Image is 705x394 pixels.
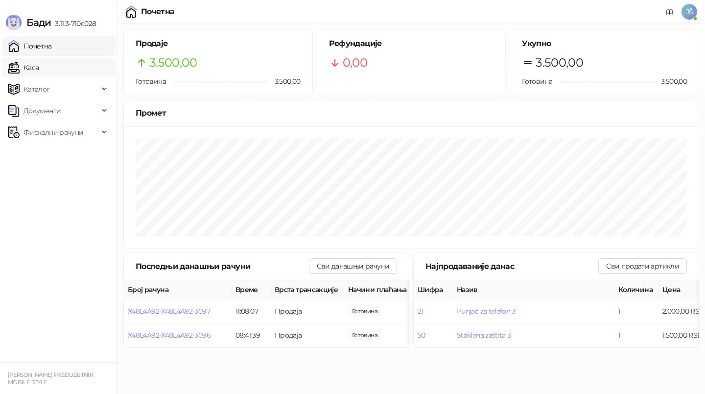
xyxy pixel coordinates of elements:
[128,307,210,316] button: X48L4A92-X48L4A92-3097
[124,280,232,299] th: Број рачуна
[614,323,658,347] td: 1
[149,53,197,72] span: 3.500,00
[522,77,552,86] span: Готовина
[344,280,442,299] th: Начини плаћања
[136,260,309,272] div: Последњи данашњи рачуни
[26,17,51,28] span: Бади
[348,330,381,341] span: 2.000,00
[329,38,494,49] h5: Рефундације
[343,53,367,72] span: 0,00
[8,36,52,56] a: Почетна
[418,331,425,340] button: 50
[8,58,39,77] a: Каса
[271,299,344,323] td: Продаја
[681,4,697,20] span: JŠ
[662,4,678,20] a: Документација
[128,331,211,340] button: X48L4A92-X48L4A92-3096
[23,123,83,142] span: Фискални рачуни
[536,53,583,72] span: 3.500,00
[453,280,614,299] th: Назив
[614,280,658,299] th: Количина
[8,371,93,386] small: [PERSON_NAME] PREDUZETNIK MOBILE STYLE
[309,258,397,274] button: Сви данашњи рачуни
[348,306,381,317] span: 1.500,00
[598,258,687,274] button: Сви продати артикли
[268,76,301,87] span: 3.500,00
[418,307,423,316] button: 21
[614,299,658,323] td: 1
[457,331,511,340] button: Staklena zaštita 3
[232,323,271,347] td: 08:41:39
[457,307,516,316] button: Punjač za telefon 3
[522,38,687,49] h5: Укупно
[6,15,22,30] img: Logo
[136,107,687,119] div: Промет
[425,260,598,272] div: Најпродаваније данас
[271,280,344,299] th: Врста трансакције
[136,77,166,86] span: Готовина
[414,280,453,299] th: Шифра
[232,280,271,299] th: Време
[271,323,344,347] td: Продаја
[23,79,50,99] span: Каталог
[141,8,175,16] div: Почетна
[136,38,301,49] h5: Продаје
[51,19,96,28] span: 3.11.3-710c028
[232,299,271,323] td: 11:08:07
[23,101,61,121] span: Документи
[654,76,687,87] span: 3.500,00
